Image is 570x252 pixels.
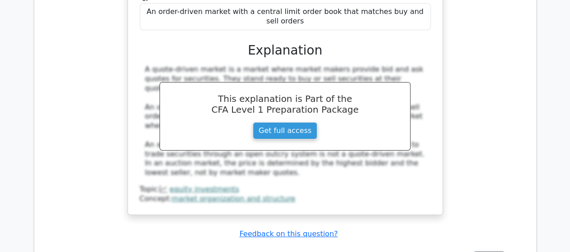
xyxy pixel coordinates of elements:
a: Feedback on this question? [239,229,337,238]
div: A quote-driven market is a market where market makers provide bid and ask quotes for securities. ... [145,65,425,178]
h3: Explanation [145,43,425,58]
div: Concept: [140,194,431,204]
a: market organization and structure [172,194,295,203]
a: Get full access [253,122,317,139]
div: Topic: [140,185,431,194]
div: An order-driven market with a central limit order book that matches buy and sell orders [140,3,431,30]
a: equity investments [169,185,239,193]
